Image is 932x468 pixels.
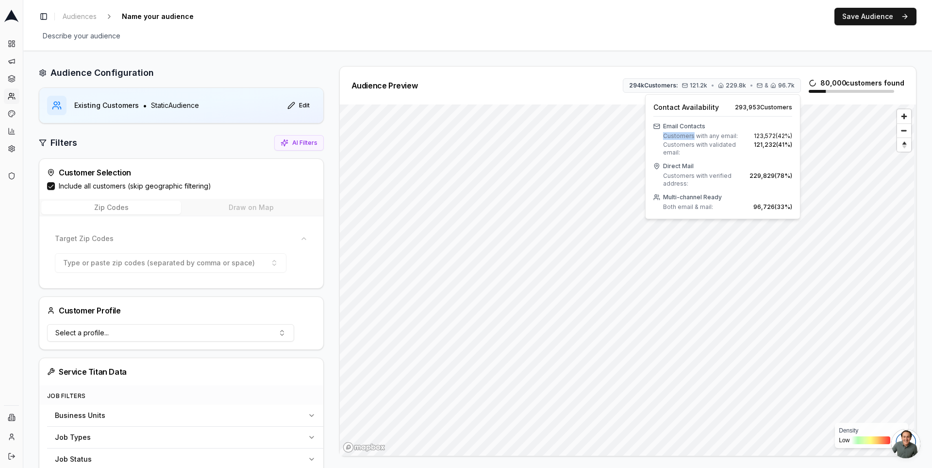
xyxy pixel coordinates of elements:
span: Customers with validated email: [663,141,754,156]
span: 123,572 ( 42 %) [754,132,792,140]
span: 121,232 ( 41 %) [754,141,792,156]
button: Edit [282,98,316,113]
span: • [711,82,714,89]
button: AI Filters [274,135,324,151]
span: 293,953 Customer s [735,104,792,111]
span: Both email & mail: [663,203,713,211]
span: 229,829 ( 78 %) [749,172,792,188]
span: Existing Customers [74,101,139,110]
button: Zoom out [897,123,911,138]
button: Draw on Map [181,201,321,214]
span: Contact Availability [653,103,719,112]
canvas: Map [340,104,914,463]
button: Job Types [47,427,323,448]
span: Select a profile... [55,328,109,338]
span: 96.7k [778,82,795,89]
span: Low [839,436,849,444]
div: Customer Profile [47,305,121,316]
button: Log out [4,449,19,464]
span: Email Contacts [663,122,705,130]
a: Audiences [59,10,100,23]
span: Customers with verified address: [663,172,749,188]
button: Target Zip Codes [47,228,316,249]
span: Target Zip Codes [55,234,114,243]
div: Audience Preview [351,82,418,89]
div: Density [839,427,904,434]
button: Zip Codes [41,201,181,214]
span: • [750,82,753,89]
span: & [765,82,768,89]
span: Static Audience [151,101,199,110]
span: 80,000 [820,78,844,88]
span: Type or paste zip codes (separated by comma or space) [63,258,255,268]
span: Job Status [55,454,92,464]
span: Name your audience [118,10,198,23]
span: Job Filters [47,392,85,399]
div: Service Titan Data [47,366,316,378]
div: Open chat [891,429,920,458]
span: 121.2k [690,82,707,89]
label: Include all customers (skip geographic filtering) [59,181,211,191]
span: 229.8k [726,82,746,89]
span: Reset bearing to north [896,139,912,151]
button: 294kCustomers:121.2k•229.8k•&96.7k [623,78,801,93]
button: Save Audience [834,8,916,25]
h2: Filters [50,136,77,150]
span: Customers with any email: [663,132,738,140]
button: Business Units [47,405,323,426]
span: Describe your audience [39,29,124,43]
span: Multi-channel Ready [663,193,722,201]
a: Mapbox homepage [343,442,385,453]
div: Customer Selection [47,167,316,178]
span: Business Units [55,411,105,420]
button: Zoom in [897,109,911,123]
span: • [143,100,147,111]
button: Reset bearing to north [897,138,911,152]
span: Job Types [55,433,91,442]
span: Zoom out [897,124,911,138]
span: 294k Customers: [629,82,678,89]
nav: breadcrumb [59,10,213,23]
span: 96,726 ( 33 %) [753,203,792,211]
h2: Audience Configuration [50,66,154,80]
div: Target Zip Codes [47,249,316,280]
span: Audiences [63,12,97,21]
span: customers found [846,78,904,88]
span: Direct Mail [663,162,694,170]
span: AI Filters [292,139,317,147]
